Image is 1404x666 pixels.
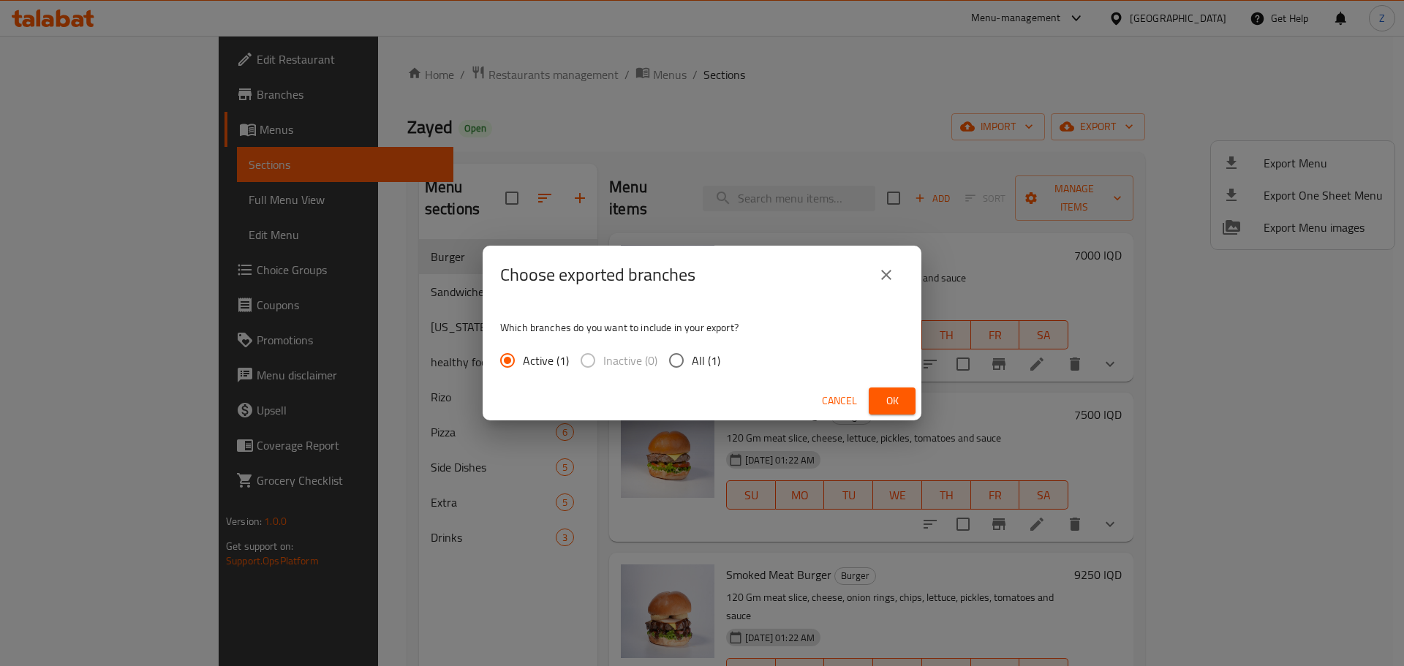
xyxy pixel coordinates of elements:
span: Cancel [822,392,857,410]
p: Which branches do you want to include in your export? [500,320,904,335]
span: All (1) [692,352,720,369]
button: Cancel [816,387,863,415]
span: Active (1) [523,352,569,369]
span: Inactive (0) [603,352,657,369]
button: Ok [869,387,916,415]
button: close [869,257,904,292]
span: Ok [880,392,904,410]
h2: Choose exported branches [500,263,695,287]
